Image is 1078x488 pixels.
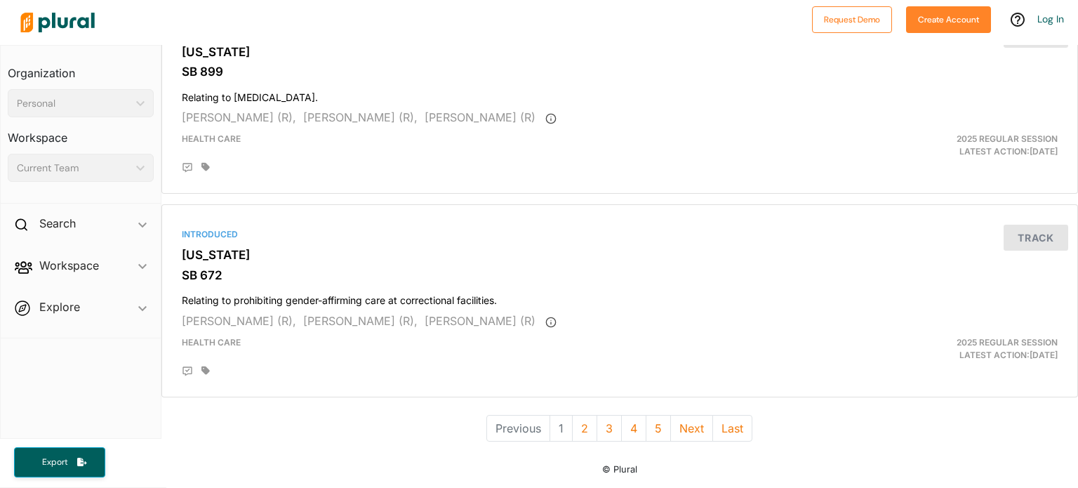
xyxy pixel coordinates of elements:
span: 2025 Regular Session [957,133,1058,144]
small: © Plural [602,464,637,475]
button: 4 [621,415,646,442]
h3: [US_STATE] [182,248,1058,262]
button: Last [712,415,752,442]
h2: Search [39,216,76,231]
button: 3 [597,415,622,442]
a: Log In [1037,13,1064,25]
button: Export [14,447,105,477]
button: 5 [646,415,671,442]
div: Latest Action: [DATE] [769,336,1068,362]
button: Track [1004,225,1068,251]
div: Add Position Statement [182,366,193,377]
a: Request Demo [812,11,892,26]
h3: [US_STATE] [182,45,1058,59]
h3: SB 899 [182,65,1058,79]
div: Current Team [17,161,131,176]
span: [PERSON_NAME] (R), [303,110,418,124]
a: Create Account [906,11,991,26]
span: Health Care [182,133,241,144]
span: Export [32,456,77,468]
span: [PERSON_NAME] (R), [303,314,418,328]
button: Create Account [906,6,991,33]
button: 2 [572,415,597,442]
div: Latest Action: [DATE] [769,133,1068,158]
span: [PERSON_NAME] (R) [425,110,535,124]
h4: Relating to [MEDICAL_DATA]. [182,85,1058,104]
h4: Relating to prohibiting gender-affirming care at correctional facilities. [182,288,1058,307]
span: Health Care [182,337,241,348]
div: Add Position Statement [182,162,193,173]
h3: Workspace [8,117,154,148]
button: Next [670,415,713,442]
button: Request Demo [812,6,892,33]
div: Personal [17,96,131,111]
h3: Organization [8,53,154,84]
div: Introduced [182,228,1058,241]
span: [PERSON_NAME] (R) [425,314,535,328]
h3: SB 672 [182,268,1058,282]
span: [PERSON_NAME] (R), [182,314,296,328]
span: 2025 Regular Session [957,337,1058,348]
div: Add tags [201,162,210,172]
div: Add tags [201,366,210,376]
span: [PERSON_NAME] (R), [182,110,296,124]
